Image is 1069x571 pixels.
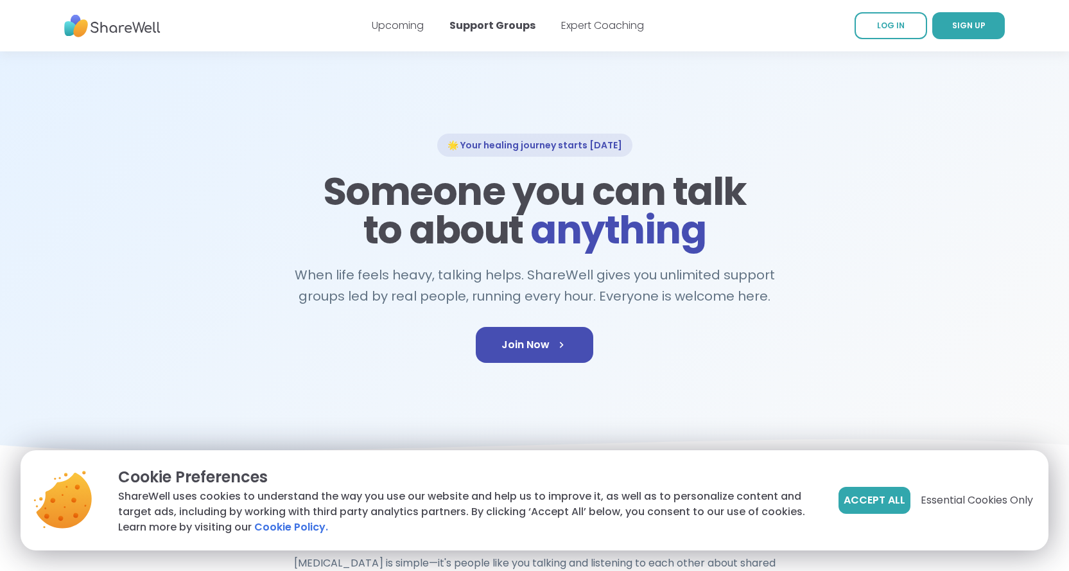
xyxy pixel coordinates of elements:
a: Expert Coaching [561,18,644,33]
a: Join Now [476,327,593,363]
p: Cookie Preferences [118,466,818,489]
span: SIGN UP [952,20,986,31]
span: Join Now [501,337,568,353]
a: SIGN UP [932,12,1005,39]
a: Upcoming [372,18,424,33]
img: ShareWell Nav Logo [64,8,161,44]
a: Cookie Policy. [254,520,328,535]
p: ShareWell uses cookies to understand the way you use our website and help us to improve it, as we... [118,489,818,535]
span: Essential Cookies Only [921,493,1033,508]
a: Support Groups [449,18,535,33]
button: Accept All [839,487,910,514]
div: 🌟 Your healing journey starts [DATE] [437,134,632,157]
span: Accept All [844,493,905,508]
h2: When life feels heavy, talking helps. ShareWell gives you unlimited support groups led by real pe... [288,265,781,306]
span: LOG IN [877,20,905,31]
h1: Someone you can talk to about [319,172,751,249]
span: anything [530,203,706,257]
a: LOG IN [855,12,927,39]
